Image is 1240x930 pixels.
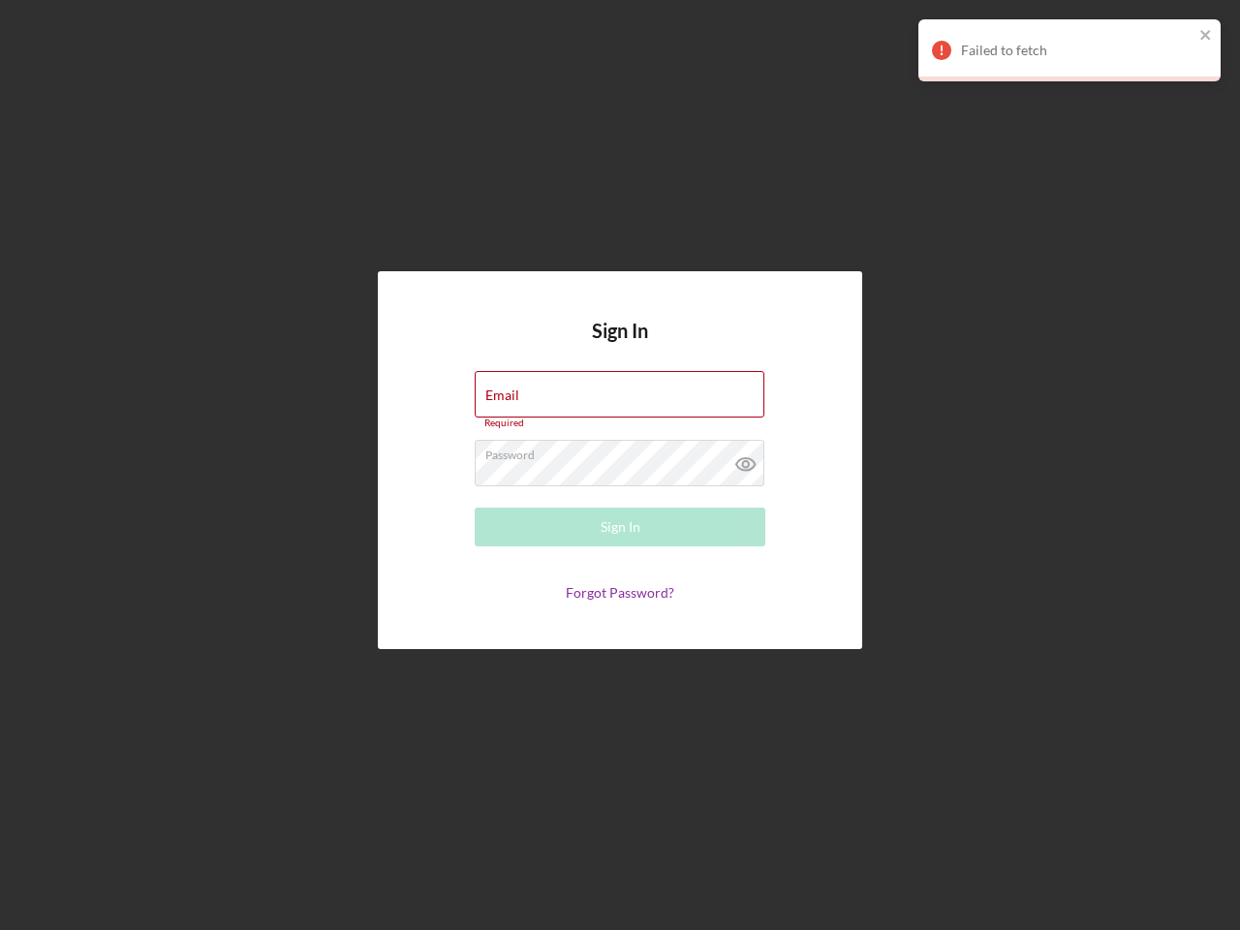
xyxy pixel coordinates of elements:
div: Sign In [601,508,640,546]
button: Sign In [475,508,765,546]
h4: Sign In [592,320,648,371]
div: Required [475,418,765,429]
label: Password [485,441,764,462]
a: Forgot Password? [566,584,674,601]
div: Failed to fetch [961,43,1193,58]
button: close [1199,27,1213,46]
label: Email [485,387,519,403]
